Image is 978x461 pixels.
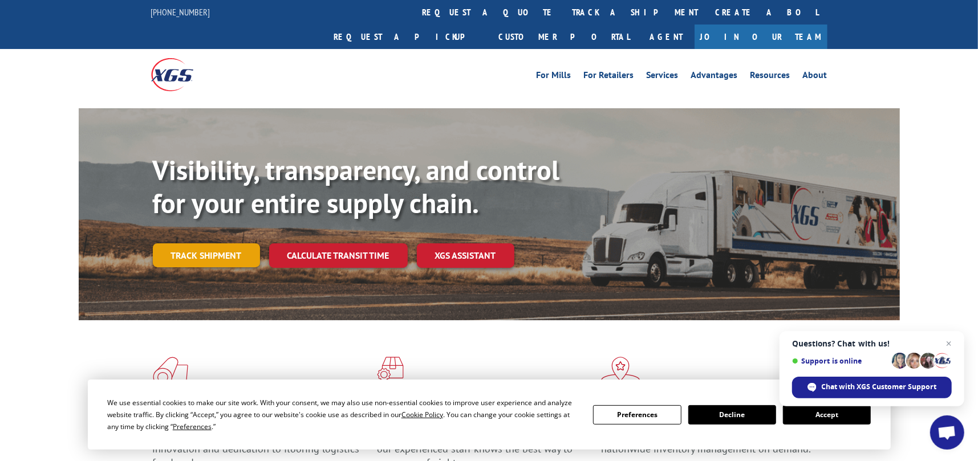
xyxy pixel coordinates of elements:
[930,415,964,450] a: Open chat
[750,71,790,83] a: Resources
[695,25,827,49] a: Join Our Team
[107,397,579,433] div: We use essential cookies to make our site work. With your consent, we may also use non-essential ...
[688,405,776,425] button: Decline
[803,71,827,83] a: About
[792,377,952,398] span: Chat with XGS Customer Support
[151,6,210,18] a: [PHONE_NUMBER]
[792,339,952,348] span: Questions? Chat with us!
[153,243,260,267] a: Track shipment
[173,422,212,431] span: Preferences
[792,357,888,365] span: Support is online
[593,405,681,425] button: Preferences
[326,25,490,49] a: Request a pickup
[783,405,871,425] button: Accept
[490,25,639,49] a: Customer Portal
[269,243,408,268] a: Calculate transit time
[691,71,738,83] a: Advantages
[153,357,188,386] img: xgs-icon-total-supply-chain-intelligence-red
[601,357,640,386] img: xgs-icon-flagship-distribution-model-red
[537,71,571,83] a: For Mills
[639,25,695,49] a: Agent
[401,410,443,419] span: Cookie Policy
[88,380,891,450] div: Cookie Consent Prompt
[647,71,679,83] a: Services
[822,382,937,392] span: Chat with XGS Customer Support
[584,71,634,83] a: For Retailers
[377,357,404,386] img: xgs-icon-focused-on-flooring-red
[153,152,560,221] b: Visibility, transparency, and control for your entire supply chain.
[417,243,514,268] a: XGS ASSISTANT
